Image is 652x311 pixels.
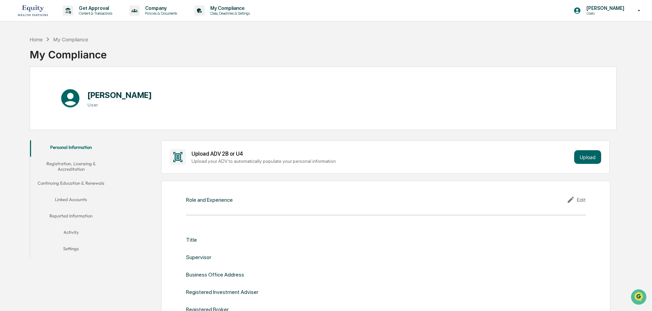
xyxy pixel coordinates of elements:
p: Policies & Documents [140,11,181,16]
img: logo [16,3,49,18]
div: Start new chat [23,52,112,59]
span: Attestations [56,86,85,93]
p: Content & Transactions [73,11,116,16]
span: Pylon [68,116,83,121]
img: 1746055101610-c473b297-6a78-478c-a979-82029cc54cd1 [7,52,19,65]
button: Settings [30,242,112,258]
button: Reported Information [30,209,112,225]
div: 🔎 [7,100,12,105]
div: Upload your ADV to automatically populate your personal information. [192,158,571,164]
a: 🗄️Attestations [47,83,87,96]
div: My Compliance [30,43,107,61]
p: Users [581,11,628,16]
button: Start new chat [116,54,124,62]
div: Business Office Address [186,271,244,278]
button: Continuing Education & Renewals [30,176,112,193]
iframe: Open customer support [630,288,649,307]
div: Supervisor [186,254,211,260]
div: Registered Investment Adviser [186,289,258,295]
div: 🗄️ [49,87,55,92]
p: Get Approval [73,5,116,11]
h3: User [87,102,152,108]
button: Upload [574,150,601,164]
p: My Compliance [205,5,253,11]
button: Linked Accounts [30,193,112,209]
div: Title [186,237,197,243]
div: Edit [567,196,586,204]
a: 🖐️Preclearance [4,83,47,96]
div: secondary tabs example [30,140,112,258]
p: How can we help? [7,14,124,25]
button: Activity [30,225,112,242]
button: Registration, Licensing & Accreditation [30,157,112,176]
p: Company [140,5,181,11]
div: We're available if you need us! [23,59,86,65]
h1: [PERSON_NAME] [87,90,152,100]
p: Data, Deadlines & Settings [205,11,253,16]
span: Data Lookup [14,99,43,106]
button: Personal Information [30,140,112,157]
div: Role and Experience [186,197,233,203]
div: Home [30,37,43,42]
div: My Compliance [53,37,88,42]
a: Powered byPylon [48,115,83,121]
span: Preclearance [14,86,44,93]
a: 🔎Data Lookup [4,96,46,109]
div: 🖐️ [7,87,12,92]
div: Upload ADV 2B or U4 [192,151,571,157]
p: [PERSON_NAME] [581,5,628,11]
